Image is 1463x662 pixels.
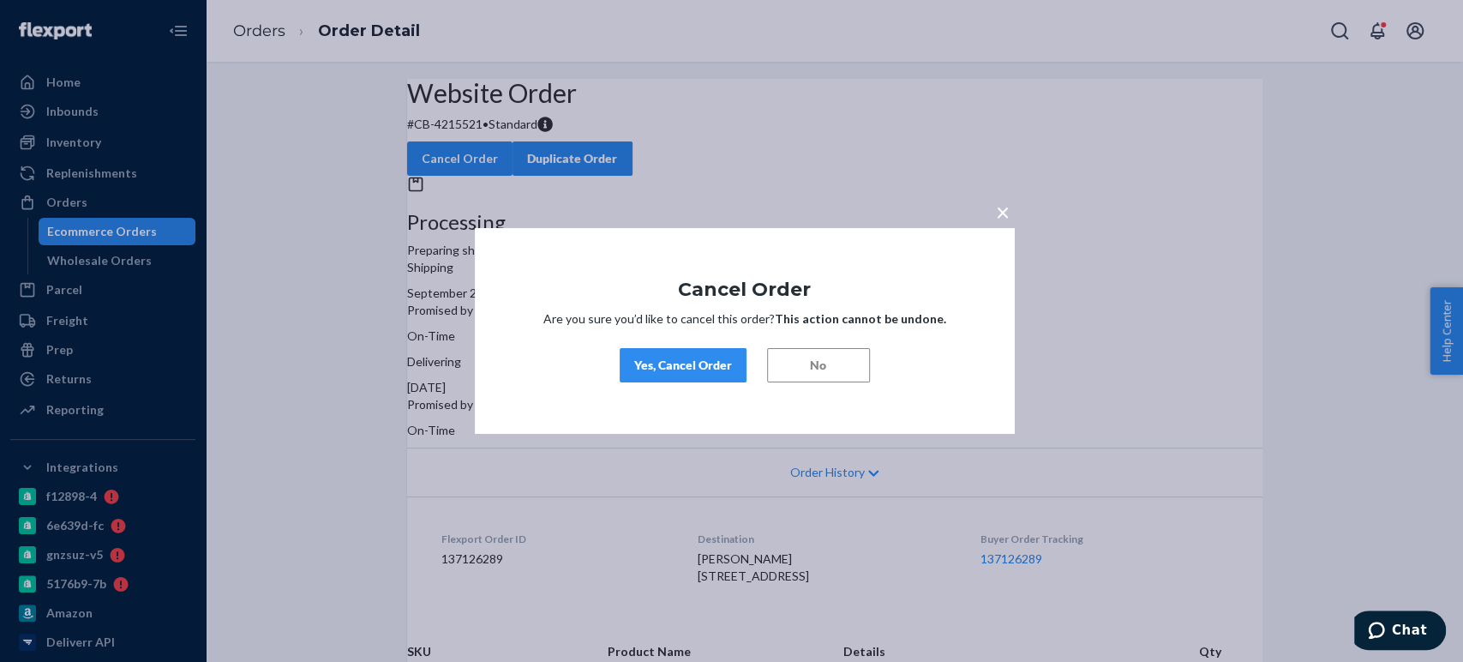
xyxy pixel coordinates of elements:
[620,348,746,382] button: Yes, Cancel Order
[775,311,946,326] strong: This action cannot be undone.
[1354,611,1446,653] iframe: Opens a widget where you can chat to one of our agents
[526,280,963,300] h1: Cancel Order
[634,357,732,374] div: Yes, Cancel Order
[767,348,870,382] button: No
[526,310,963,328] p: Are you sure you’d like to cancel this order?
[996,197,1010,226] span: ×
